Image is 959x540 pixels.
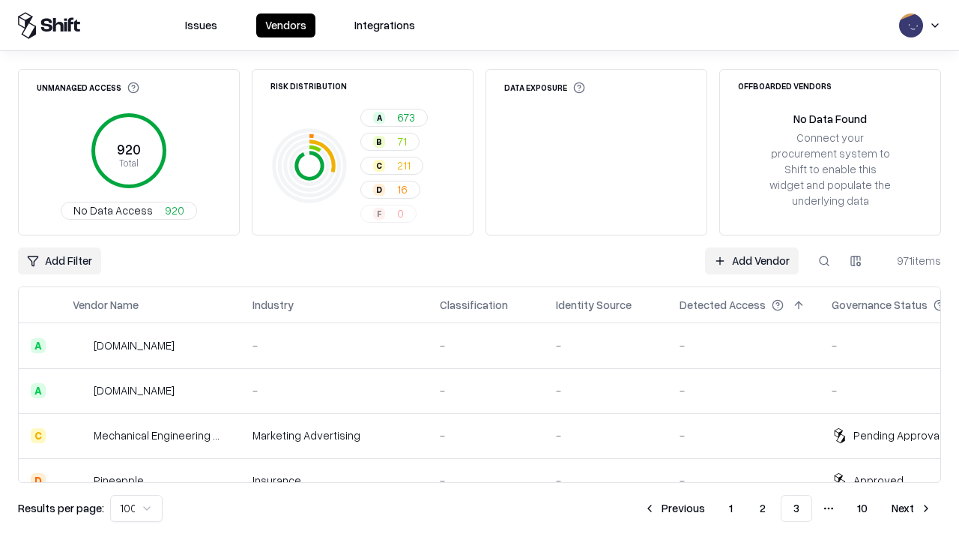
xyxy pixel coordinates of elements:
div: 971 items [881,253,941,268]
div: Marketing Advertising [252,427,416,443]
div: Data Exposure [504,82,585,94]
div: - [680,472,808,488]
div: - [556,382,656,398]
div: Vendor Name [73,297,139,313]
div: - [440,382,532,398]
div: - [680,382,808,398]
p: Results per page: [18,500,104,516]
div: D [373,184,385,196]
div: No Data Found [793,111,867,127]
button: 3 [781,495,812,522]
div: A [373,112,385,124]
span: 71 [397,133,407,149]
div: [DOMAIN_NAME] [94,337,175,353]
button: B71 [360,133,420,151]
div: C [31,428,46,443]
div: Risk Distribution [270,82,347,90]
div: - [252,382,416,398]
div: - [556,337,656,353]
button: A673 [360,109,428,127]
div: Unmanaged Access [37,82,139,94]
nav: pagination [635,495,941,522]
button: Integrations [345,13,424,37]
div: - [556,427,656,443]
div: Mechanical Engineering World [94,427,229,443]
span: No Data Access [73,202,153,218]
div: A [31,338,46,353]
span: 211 [397,157,411,173]
button: Previous [635,495,714,522]
div: - [680,337,808,353]
div: Insurance [252,472,416,488]
button: 10 [845,495,880,522]
tspan: Total [119,157,139,169]
div: Offboarded Vendors [738,82,832,90]
button: C211 [360,157,423,175]
button: Issues [176,13,226,37]
div: Pineapple [94,472,144,488]
div: - [440,472,532,488]
div: C [373,160,385,172]
a: Add Vendor [705,247,799,274]
div: A [31,383,46,398]
div: Governance Status [832,297,928,313]
div: Connect your procurement system to Shift to enable this widget and populate the underlying data [768,130,892,209]
img: madisonlogic.com [73,383,88,398]
div: - [680,427,808,443]
div: [DOMAIN_NAME] [94,382,175,398]
div: Classification [440,297,508,313]
img: Pineapple [73,473,88,488]
button: 1 [717,495,745,522]
button: Add Filter [18,247,101,274]
button: 2 [748,495,778,522]
div: - [252,337,416,353]
tspan: 920 [117,141,141,157]
div: Approved [853,472,904,488]
img: Mechanical Engineering World [73,428,88,443]
button: Vendors [256,13,315,37]
button: Next [883,495,941,522]
div: - [440,337,532,353]
div: Detected Access [680,297,766,313]
span: 16 [397,181,408,197]
div: Industry [252,297,294,313]
div: B [373,136,385,148]
div: - [556,472,656,488]
div: Identity Source [556,297,632,313]
button: D16 [360,181,420,199]
img: automat-it.com [73,338,88,353]
div: Pending Approval [853,427,942,443]
button: No Data Access920 [61,202,197,220]
span: 673 [397,109,415,125]
span: 920 [165,202,184,218]
div: D [31,473,46,488]
div: - [440,427,532,443]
